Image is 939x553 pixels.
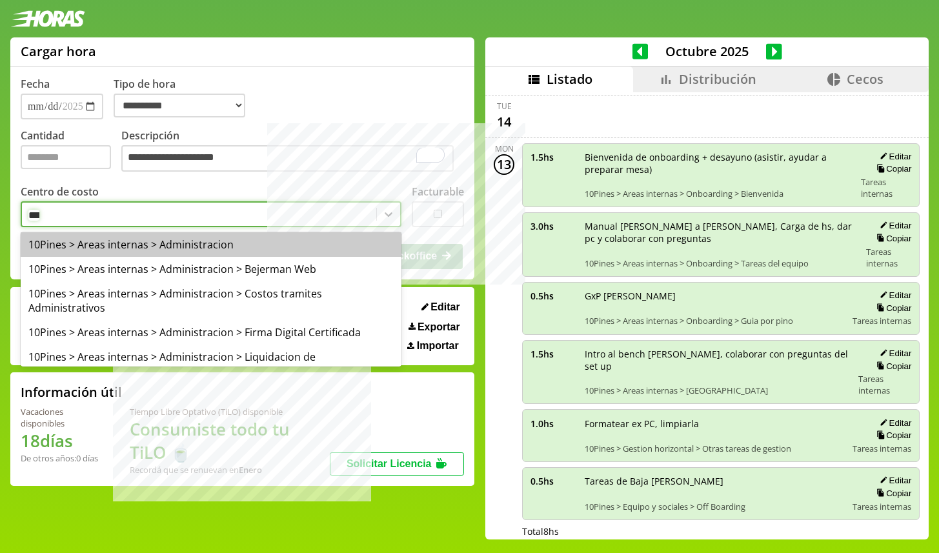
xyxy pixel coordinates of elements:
[585,220,857,245] span: Manual [PERSON_NAME] a [PERSON_NAME], Carga de hs, dar pc y colaborar con preguntas
[585,475,843,487] span: Tareas de Baja [PERSON_NAME]
[21,345,401,383] div: 10Pines > Areas internas > Administracion > Liquidacion de [GEOGRAPHIC_DATA]
[585,348,849,372] span: Intro al bench [PERSON_NAME], colaborar con preguntas del set up
[114,77,256,119] label: Tipo de hora
[866,246,911,269] span: Tareas internas
[876,151,911,162] button: Editar
[494,154,514,175] div: 13
[21,232,401,257] div: 10Pines > Areas internas > Administracion
[495,143,514,154] div: Mon
[530,348,576,360] span: 1.5 hs
[130,406,330,417] div: Tiempo Libre Optativo (TiLO) disponible
[585,290,843,302] span: GxP [PERSON_NAME]
[853,315,911,327] span: Tareas internas
[876,348,911,359] button: Editar
[405,321,464,334] button: Exportar
[239,464,262,476] b: Enero
[21,77,50,91] label: Fecha
[585,257,857,269] span: 10Pines > Areas internas > Onboarding > Tareas del equipo
[873,233,911,244] button: Copiar
[585,315,843,327] span: 10Pines > Areas internas > Onboarding > Guia por pino
[418,321,460,333] span: Exportar
[876,475,911,486] button: Editar
[873,488,911,499] button: Copiar
[21,320,401,345] div: 10Pines > Areas internas > Administracion > Firma Digital Certificada
[130,417,330,464] h1: Consumiste todo tu TiLO 🍵
[21,43,96,60] h1: Cargar hora
[585,443,843,454] span: 10Pines > Gestion horizontal > Otras tareas de gestion
[430,301,459,313] span: Editar
[858,373,911,396] span: Tareas internas
[585,385,849,396] span: 10Pines > Areas internas > [GEOGRAPHIC_DATA]
[873,163,911,174] button: Copiar
[130,464,330,476] div: Recordá que se renuevan en
[21,452,99,464] div: De otros años: 0 días
[412,185,464,199] label: Facturable
[21,185,99,199] label: Centro de costo
[522,525,920,538] div: Total 8 hs
[876,220,911,231] button: Editar
[847,70,883,88] span: Cecos
[679,70,756,88] span: Distribución
[497,101,512,112] div: Tue
[873,361,911,372] button: Copiar
[530,151,576,163] span: 1.5 hs
[21,145,111,169] input: Cantidad
[530,220,576,232] span: 3.0 hs
[873,303,911,314] button: Copiar
[21,383,122,401] h2: Información útil
[585,501,843,512] span: 10Pines > Equipo y sociales > Off Boarding
[547,70,592,88] span: Listado
[21,128,121,176] label: Cantidad
[530,475,576,487] span: 0.5 hs
[347,458,432,469] span: Solicitar Licencia
[853,443,911,454] span: Tareas internas
[585,188,852,199] span: 10Pines > Areas internas > Onboarding > Bienvenida
[121,145,454,172] textarea: To enrich screen reader interactions, please activate Accessibility in Grammarly extension settings
[861,176,911,199] span: Tareas internas
[485,92,929,538] div: scrollable content
[853,501,911,512] span: Tareas internas
[530,417,576,430] span: 1.0 hs
[21,429,99,452] h1: 18 días
[873,430,911,441] button: Copiar
[330,452,464,476] button: Solicitar Licencia
[876,417,911,428] button: Editar
[21,281,401,320] div: 10Pines > Areas internas > Administracion > Costos tramites Administrativos
[648,43,766,60] span: Octubre 2025
[114,94,245,117] select: Tipo de hora
[417,340,459,352] span: Importar
[10,10,85,27] img: logotipo
[494,112,514,132] div: 14
[121,128,464,176] label: Descripción
[21,406,99,429] div: Vacaciones disponibles
[21,257,401,281] div: 10Pines > Areas internas > Administracion > Bejerman Web
[585,417,843,430] span: Formatear ex PC, limpiarla
[418,301,464,314] button: Editar
[876,290,911,301] button: Editar
[585,151,852,176] span: Bienvenida de onboarding + desayuno (asistir, ayudar a preparar mesa)
[530,290,576,302] span: 0.5 hs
